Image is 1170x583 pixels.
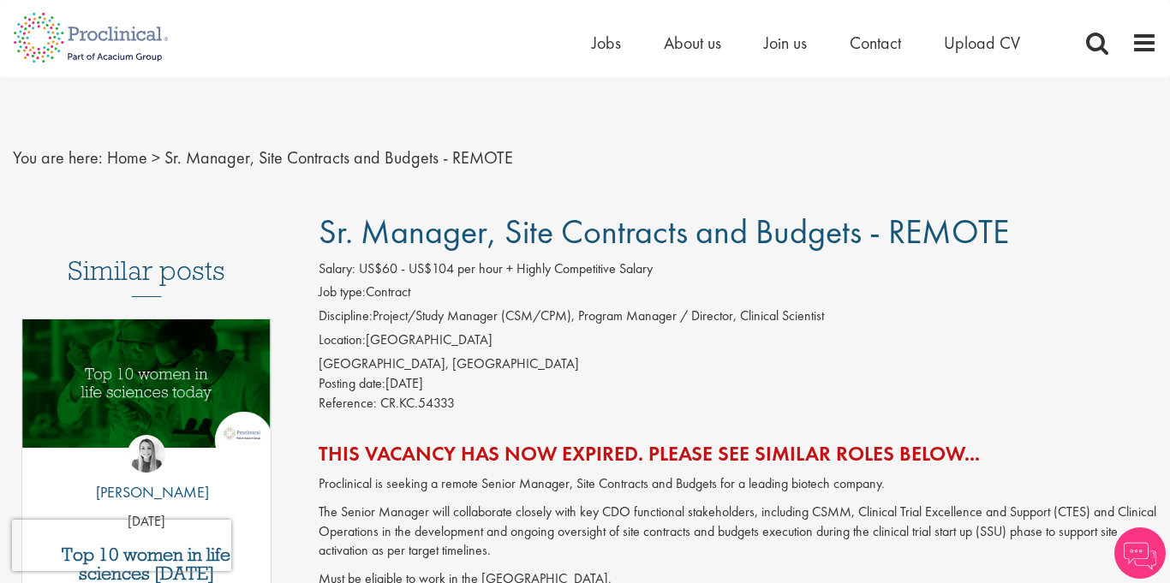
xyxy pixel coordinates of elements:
p: Proclinical is seeking a remote Senior Manager, Site Contracts and Budgets for a leading biotech ... [319,474,1158,494]
div: [DATE] [319,374,1158,394]
a: Jobs [592,32,621,54]
a: breadcrumb link [107,146,147,169]
label: Location: [319,330,366,350]
a: Contact [850,32,901,54]
a: Upload CV [944,32,1020,54]
a: Link to a post [22,319,271,471]
p: [PERSON_NAME] [83,481,209,503]
span: You are here: [13,146,103,169]
a: Join us [764,32,807,54]
span: Sr. Manager, Site Contracts and Budgets - REMOTE [164,146,513,169]
a: Hannah Burke [PERSON_NAME] [83,435,209,512]
label: Reference: [319,394,377,413]
li: Project/Study Manager (CSM/CPM), Program Manager / Director, Clinical Scientist [319,306,1158,330]
img: Hannah Burke [128,435,165,473]
div: [GEOGRAPHIC_DATA], [GEOGRAPHIC_DATA] [319,354,1158,374]
h2: This vacancy has now expired. Please see similar roles below... [319,443,1158,465]
span: Sr. Manager, Site Contracts and Budgets - REMOTE [319,210,1009,253]
li: [GEOGRAPHIC_DATA] [319,330,1158,354]
a: About us [664,32,721,54]
li: Contract [319,283,1158,306]
iframe: reCAPTCHA [12,520,231,571]
img: Chatbot [1114,527,1166,579]
h3: Similar posts [68,256,225,297]
span: Posting date: [319,374,385,392]
span: US$60 - US$104 per hour + Highly Competitive Salary [359,259,653,277]
span: > [152,146,160,169]
p: The Senior Manager will collaborate closely with key CDO functional stakeholders, including CSMM,... [319,503,1158,562]
img: Top 10 women in life sciences today [22,319,271,448]
label: Discipline: [319,306,373,326]
span: CR.KC.54333 [380,394,455,412]
label: Salary: [319,259,355,279]
p: [DATE] [22,512,271,532]
label: Job type: [319,283,366,302]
